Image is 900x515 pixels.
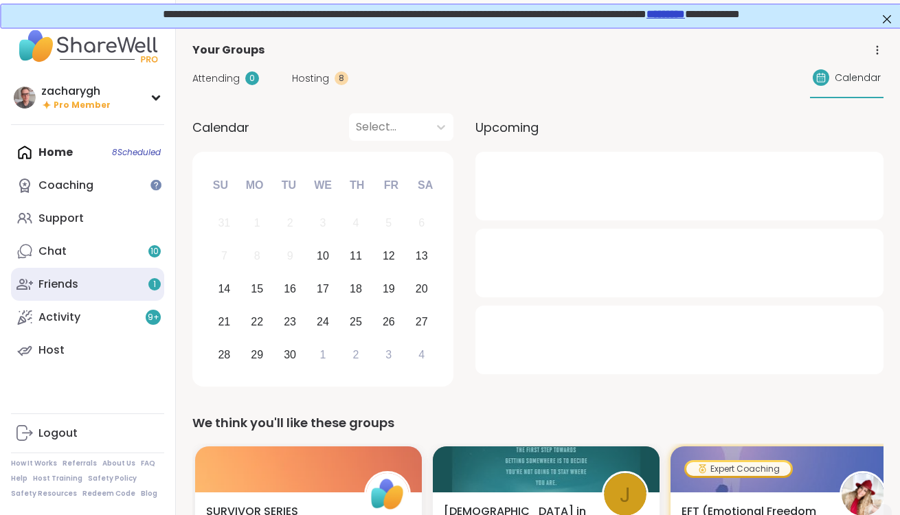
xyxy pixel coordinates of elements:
[38,244,67,259] div: Chat
[54,100,111,111] span: Pro Member
[374,307,403,336] div: Choose Friday, September 26th, 2025
[205,170,236,201] div: Su
[251,312,263,331] div: 22
[210,209,239,238] div: Not available Sunday, August 31st, 2025
[221,247,227,265] div: 7
[11,268,164,301] a: Friends1
[350,247,362,265] div: 11
[141,459,155,468] a: FAQ
[275,340,305,369] div: Choose Tuesday, September 30th, 2025
[243,242,272,271] div: Not available Monday, September 8th, 2025
[341,275,371,304] div: Choose Thursday, September 18th, 2025
[320,214,326,232] div: 3
[210,242,239,271] div: Not available Sunday, September 7th, 2025
[275,209,305,238] div: Not available Tuesday, September 2nd, 2025
[341,209,371,238] div: Not available Thursday, September 4th, 2025
[141,489,157,499] a: Blog
[148,312,159,323] span: 9 +
[416,279,428,298] div: 20
[275,242,305,271] div: Not available Tuesday, September 9th, 2025
[192,413,884,433] div: We think you'll like these groups
[317,247,329,265] div: 10
[210,307,239,336] div: Choose Sunday, September 21st, 2025
[254,214,260,232] div: 1
[11,417,164,450] a: Logout
[383,279,395,298] div: 19
[210,340,239,369] div: Choose Sunday, September 28th, 2025
[251,279,263,298] div: 15
[341,340,371,369] div: Choose Thursday, October 2nd, 2025
[210,275,239,304] div: Choose Sunday, September 14th, 2025
[243,307,272,336] div: Choose Monday, September 22nd, 2025
[153,279,156,290] span: 1
[11,459,57,468] a: How It Works
[33,474,82,483] a: Host Training
[239,170,269,201] div: Mo
[207,207,438,371] div: month 2025-09
[352,345,359,364] div: 2
[192,42,265,58] span: Your Groups
[352,214,359,232] div: 4
[218,345,230,364] div: 28
[273,170,304,201] div: Tu
[335,71,348,85] div: 8
[11,235,164,268] a: Chat10
[11,22,164,70] img: ShareWell Nav Logo
[38,426,78,441] div: Logout
[287,214,293,232] div: 2
[82,489,135,499] a: Redeem Code
[350,279,362,298] div: 18
[374,209,403,238] div: Not available Friday, September 5th, 2025
[41,84,111,99] div: zacharygh
[308,170,338,201] div: We
[38,310,80,325] div: Activity
[374,242,403,271] div: Choose Friday, September 12th, 2025
[245,71,259,85] div: 0
[38,277,78,292] div: Friends
[407,340,436,369] div: Choose Saturday, October 4th, 2025
[88,474,137,483] a: Safety Policy
[383,247,395,265] div: 12
[418,214,425,232] div: 6
[308,209,338,238] div: Not available Wednesday, September 3rd, 2025
[376,170,406,201] div: Fr
[341,307,371,336] div: Choose Thursday, September 25th, 2025
[407,209,436,238] div: Not available Saturday, September 6th, 2025
[284,345,296,364] div: 30
[11,489,77,499] a: Safety Resources
[218,279,230,298] div: 14
[218,214,230,232] div: 31
[150,179,161,190] iframe: Spotlight
[385,214,392,232] div: 5
[475,118,539,137] span: Upcoming
[308,242,338,271] div: Choose Wednesday, September 10th, 2025
[410,170,440,201] div: Sa
[192,71,240,86] span: Attending
[275,275,305,304] div: Choose Tuesday, September 16th, 2025
[620,479,631,511] span: J
[38,178,93,193] div: Coaching
[686,462,791,476] div: Expert Coaching
[243,209,272,238] div: Not available Monday, September 1st, 2025
[320,345,326,364] div: 1
[407,242,436,271] div: Choose Saturday, September 13th, 2025
[416,312,428,331] div: 27
[374,275,403,304] div: Choose Friday, September 19th, 2025
[243,340,272,369] div: Choose Monday, September 29th, 2025
[102,459,135,468] a: About Us
[416,247,428,265] div: 13
[317,279,329,298] div: 17
[14,87,36,108] img: zacharygh
[317,312,329,331] div: 24
[341,242,371,271] div: Choose Thursday, September 11th, 2025
[374,340,403,369] div: Choose Friday, October 3rd, 2025
[38,211,84,226] div: Support
[292,71,329,86] span: Hosting
[218,312,230,331] div: 21
[251,345,263,364] div: 29
[63,459,97,468] a: Referrals
[308,340,338,369] div: Choose Wednesday, October 1st, 2025
[308,307,338,336] div: Choose Wednesday, September 24th, 2025
[287,247,293,265] div: 9
[254,247,260,265] div: 8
